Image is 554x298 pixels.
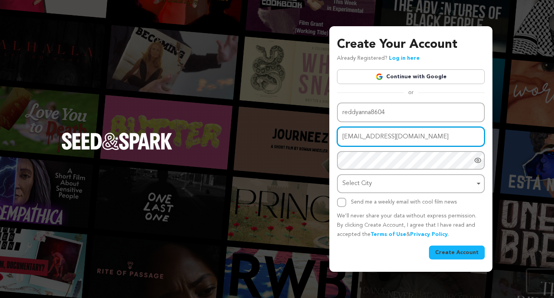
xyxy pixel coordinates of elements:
p: We’ll never share your data without express permission. By clicking Create Account, I agree that ... [337,212,485,239]
a: Show password as plain text. Warning: this will display your password on the screen. [474,157,482,164]
a: Privacy Policy [410,232,448,237]
a: Log in here [389,56,420,61]
a: Continue with Google [337,69,485,84]
img: Seed&Spark Logo [62,133,172,150]
img: Google logo [375,73,383,81]
h3: Create Your Account [337,35,485,54]
label: Send me a weekly email with cool film news [351,199,457,205]
a: Terms of Use [370,232,406,237]
button: Create Account [429,246,485,259]
a: Seed&Spark Homepage [62,133,172,165]
input: Email address [337,127,485,146]
div: Select City [342,178,475,189]
span: or [404,89,418,96]
input: Name [337,103,485,122]
p: Already Registered? [337,54,420,63]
